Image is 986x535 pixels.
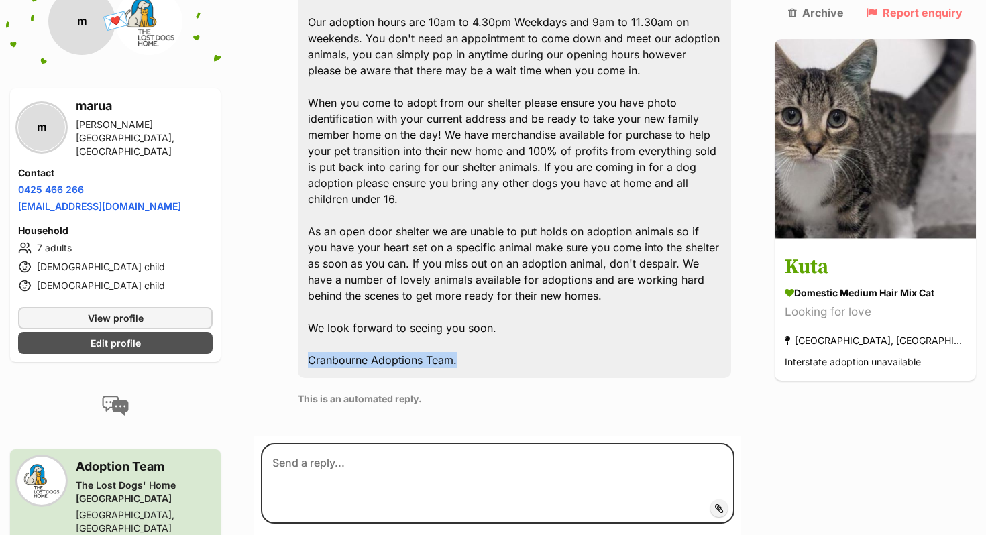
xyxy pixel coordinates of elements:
h3: marua [76,97,213,115]
div: m [18,104,65,151]
img: The Lost Dogs' Home Cranbourne profile pic [18,457,65,504]
span: Interstate adoption unavailable [785,357,921,368]
div: Domestic Medium Hair Mix Cat [785,286,966,300]
li: 7 adults [18,240,213,256]
li: [DEMOGRAPHIC_DATA] child [18,278,213,294]
span: Edit profile [91,336,141,350]
div: Looking for love [785,304,966,322]
span: 💌 [101,7,131,36]
img: Kuta [775,39,976,240]
a: Kuta Domestic Medium Hair Mix Cat Looking for love [GEOGRAPHIC_DATA], [GEOGRAPHIC_DATA] Interstat... [775,243,976,381]
a: Report enquiry [867,7,963,19]
h3: Kuta [785,253,966,283]
div: [PERSON_NAME][GEOGRAPHIC_DATA], [GEOGRAPHIC_DATA] [76,118,213,158]
div: [GEOGRAPHIC_DATA], [GEOGRAPHIC_DATA] [785,332,966,350]
img: conversation-icon-4a6f8262b818ee0b60e3300018af0b2d0b884aa5de6e9bcb8d3d4eeb1a70a7c4.svg [102,396,129,416]
div: [GEOGRAPHIC_DATA], [GEOGRAPHIC_DATA] [76,508,213,535]
a: Edit profile [18,332,213,354]
a: View profile [18,307,213,329]
div: The Lost Dogs' Home [GEOGRAPHIC_DATA] [76,479,213,506]
a: 0425 466 266 [18,184,84,195]
h3: Adoption Team [76,457,213,476]
a: [EMAIL_ADDRESS][DOMAIN_NAME] [18,200,181,212]
h4: Household [18,224,213,237]
h4: Contact [18,166,213,180]
span: View profile [88,311,144,325]
p: This is an automated reply. [298,392,731,406]
a: Archive [788,7,844,19]
li: [DEMOGRAPHIC_DATA] child [18,259,213,275]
